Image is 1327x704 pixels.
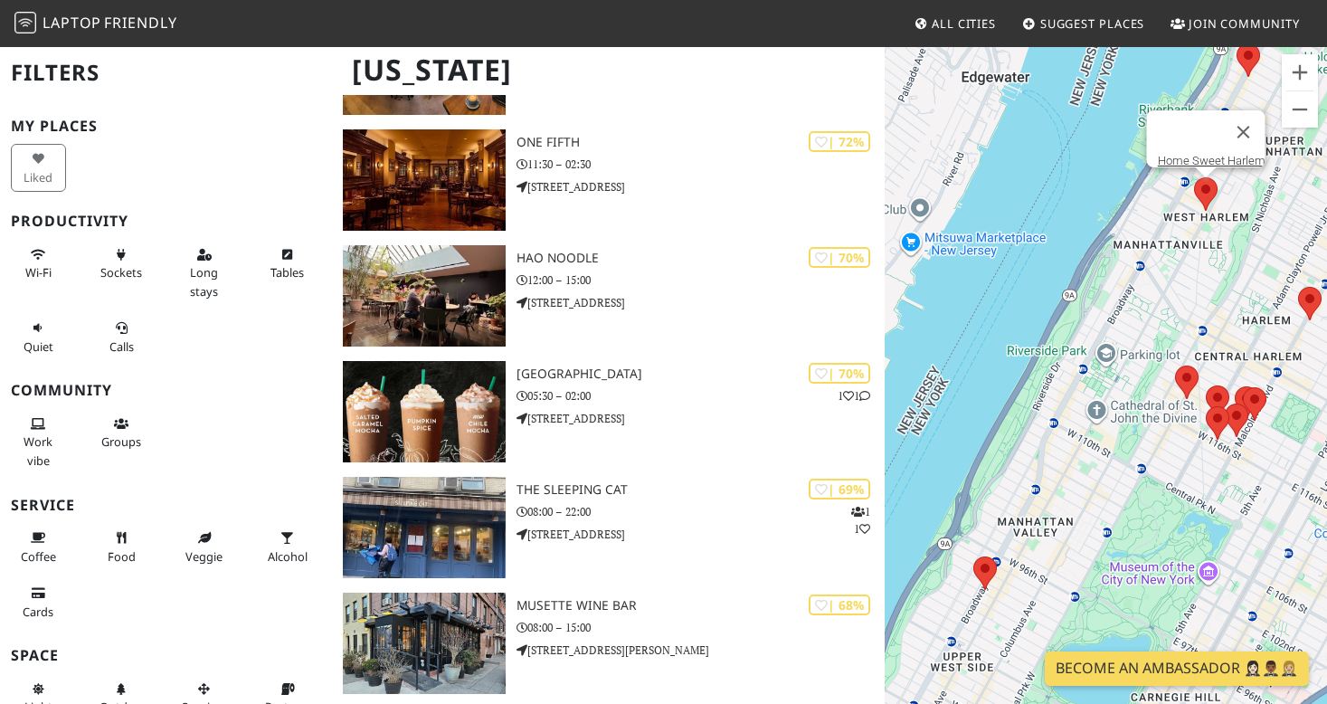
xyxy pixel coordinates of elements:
[809,131,870,152] div: | 72%
[337,45,881,95] h1: [US_STATE]
[517,178,886,195] p: [STREET_ADDRESS]
[94,313,149,361] button: Calls
[11,313,66,361] button: Quiet
[517,619,886,636] p: 08:00 – 15:00
[109,338,134,355] span: Video/audio calls
[43,13,101,33] span: Laptop
[101,433,141,450] span: Group tables
[517,271,886,289] p: 12:00 – 15:00
[517,156,886,173] p: 11:30 – 02:30
[11,118,321,135] h3: My Places
[517,366,886,382] h3: [GEOGRAPHIC_DATA]
[11,523,66,571] button: Coffee
[809,595,870,615] div: | 68%
[809,247,870,268] div: | 70%
[94,523,149,571] button: Food
[94,409,149,457] button: Groups
[906,7,1003,40] a: All Cities
[260,240,315,288] button: Tables
[1189,15,1300,32] span: Join Community
[1282,91,1318,128] button: Zoom out
[1221,110,1265,154] button: Close
[517,526,886,543] p: [STREET_ADDRESS]
[24,433,52,468] span: People working
[517,503,886,520] p: 08:00 – 22:00
[851,503,870,538] p: 1 1
[332,245,885,347] a: Hao Noodle | 70% Hao Noodle 12:00 – 15:00 [STREET_ADDRESS]
[517,294,886,311] p: [STREET_ADDRESS]
[1045,652,1309,686] a: Become an Ambassador 🤵🏻‍♀️🤵🏾‍♂️🤵🏼‍♀️
[1040,15,1145,32] span: Suggest Places
[343,129,506,231] img: One Fifth
[14,12,36,33] img: LaptopFriendly
[260,523,315,571] button: Alcohol
[21,548,56,565] span: Coffee
[838,387,870,404] p: 1 1
[809,479,870,499] div: | 69%
[1282,54,1318,90] button: Zoom in
[11,578,66,626] button: Cards
[517,251,886,266] h3: Hao Noodle
[517,387,886,404] p: 05:30 – 02:00
[332,129,885,231] a: One Fifth | 72% One Fifth 11:30 – 02:30 [STREET_ADDRESS]
[268,548,308,565] span: Alcohol
[517,135,886,150] h3: One Fifth
[104,13,176,33] span: Friendly
[14,8,177,40] a: LaptopFriendly LaptopFriendly
[100,264,142,281] span: Power sockets
[1015,7,1152,40] a: Suggest Places
[517,598,886,614] h3: Musette Wine Bar
[11,647,321,664] h3: Space
[176,240,232,306] button: Long stays
[332,477,885,578] a: The Sleeping Cat | 69% 11 The Sleeping Cat 08:00 – 22:00 [STREET_ADDRESS]
[332,361,885,462] a: Starbucks Reserve | 70% 11 [GEOGRAPHIC_DATA] 05:30 – 02:00 [STREET_ADDRESS]
[1163,7,1307,40] a: Join Community
[343,361,506,462] img: Starbucks Reserve
[343,593,506,694] img: Musette Wine Bar
[11,45,321,100] h2: Filters
[23,604,53,620] span: Credit cards
[343,245,506,347] img: Hao Noodle
[343,477,506,578] img: The Sleeping Cat
[11,382,321,399] h3: Community
[517,642,886,659] p: [STREET_ADDRESS][PERSON_NAME]
[176,523,232,571] button: Veggie
[517,482,886,498] h3: The Sleeping Cat
[11,497,321,514] h3: Service
[517,410,886,427] p: [STREET_ADDRESS]
[94,240,149,288] button: Sockets
[25,264,52,281] span: Stable Wi-Fi
[190,264,218,299] span: Long stays
[1157,154,1265,167] a: Home Sweet Harlem
[809,363,870,384] div: | 70%
[11,213,321,230] h3: Productivity
[270,264,304,281] span: Work-friendly tables
[332,593,885,694] a: Musette Wine Bar | 68% Musette Wine Bar 08:00 – 15:00 [STREET_ADDRESS][PERSON_NAME]
[932,15,996,32] span: All Cities
[108,548,136,565] span: Food
[11,240,66,288] button: Wi-Fi
[11,409,66,475] button: Work vibe
[185,548,223,565] span: Veggie
[24,338,53,355] span: Quiet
